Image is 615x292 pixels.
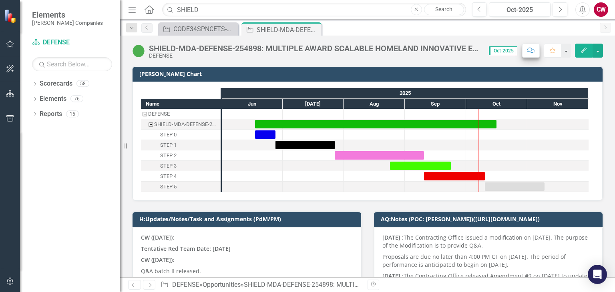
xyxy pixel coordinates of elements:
[424,172,485,180] div: Task: Start date: 2025-09-10 End date: 2025-10-10
[489,46,517,55] span: Oct-2025
[160,150,177,161] div: STEP 2
[160,24,236,34] a: CODE34SPNCETS-NAVSEA-245700: CODE 34 SERVICES PROCUREMENT NUWCDIVNPT COMMUNICATIONS ENGINEERING T...
[3,8,18,24] img: ClearPoint Strategy
[141,130,221,140] div: Task: Start date: 2025-06-17 End date: 2025-06-27
[76,80,89,87] div: 58
[141,266,353,277] p: Q&A batch II released.
[154,119,218,130] div: SHIELD-MDA-DEFENSE-254898: MULTIPLE AWARD SCALABLE HOMELAND INNOVATIVE ENTERPRISE LAYERED DEFENSE...
[161,280,362,290] div: » »
[32,10,103,20] span: Elements
[160,171,177,182] div: STEP 4
[70,96,83,102] div: 76
[141,140,221,150] div: STEP 1
[141,161,221,171] div: Task: Start date: 2025-08-24 End date: 2025-09-23
[139,216,357,222] h3: H:Updates/Notes/Task and Assignments (PdM/PM)
[141,140,221,150] div: Task: Start date: 2025-06-27 End date: 2025-07-27
[255,130,275,139] div: Task: Start date: 2025-06-17 End date: 2025-06-27
[173,24,236,34] div: CODE34SPNCETS-NAVSEA-245700: CODE 34 SERVICES PROCUREMENT NUWCDIVNPT COMMUNICATIONS ENGINEERING T...
[141,109,221,119] div: DEFENSE
[382,234,594,251] p: The Contracting Office issued a modification on [DATE]. The purpose of the Modification is to pro...
[335,151,424,160] div: Task: Start date: 2025-07-27 End date: 2025-09-10
[489,2,551,17] button: Oct-2025
[257,25,320,35] div: SHIELD-MDA-DEFENSE-254898: MULTIPLE AWARD SCALABLE HOMELAND INNOVATIVE ENTERPRISE LAYERED DEFENSE...
[141,234,174,241] strong: CW ([DATE]):
[141,245,231,252] strong: Tentative Red Team Date: [DATE]
[492,5,548,15] div: Oct-2025
[141,150,221,161] div: STEP 2
[160,130,177,140] div: STEP 0
[162,3,466,17] input: Search ClearPoint...
[141,256,174,264] strong: CW ([DATE]):
[283,99,344,109] div: Jul
[32,20,103,26] small: [PERSON_NAME] Companies
[32,57,112,71] input: Search Below...
[148,109,170,119] div: DEFENSE
[40,79,72,88] a: Scorecards
[149,44,481,53] div: SHIELD-MDA-DEFENSE-254898: MULTIPLE AWARD SCALABLE HOMELAND INNOVATIVE ENTERPRISE LAYERED DEFENSE...
[40,110,62,119] a: Reports
[203,281,241,288] a: Opportunities
[588,265,607,284] div: Open Intercom Messenger
[141,171,221,182] div: STEP 4
[255,120,496,128] div: Task: Start date: 2025-06-17 End date: 2025-10-16
[160,182,177,192] div: STEP 5
[222,88,589,98] div: 2025
[275,141,335,149] div: Task: Start date: 2025-06-27 End date: 2025-07-27
[141,109,221,119] div: Task: DEFENSE Start date: 2025-06-17 End date: 2025-06-18
[382,251,594,270] p: Proposals are due no later than 4:00 PM CT on [DATE]. The period of performance is anticipated to...
[149,53,481,59] div: DEFENSE
[344,99,405,109] div: Aug
[485,182,545,191] div: Task: Start date: 2025-10-10 End date: 2025-11-09
[594,2,608,17] button: CW
[132,44,145,57] img: Active
[139,71,599,77] h3: [PERSON_NAME] Chart
[141,150,221,161] div: Task: Start date: 2025-07-27 End date: 2025-09-10
[160,161,177,171] div: STEP 3
[160,140,177,150] div: STEP 1
[141,130,221,140] div: STEP 0
[405,99,466,109] div: Sep
[141,171,221,182] div: Task: Start date: 2025-09-10 End date: 2025-10-10
[424,4,464,15] a: Search
[381,216,599,222] h3: AQ:Notes (POC: [PERSON_NAME])([URL][DOMAIN_NAME])
[390,162,451,170] div: Task: Start date: 2025-08-24 End date: 2025-09-23
[466,99,527,109] div: Oct
[32,38,112,47] a: DEFENSE
[172,281,199,288] a: DEFENSE
[141,182,221,192] div: STEP 5
[382,272,404,280] strong: [DATE] :
[66,110,79,117] div: 15
[141,119,221,130] div: Task: Start date: 2025-06-17 End date: 2025-10-16
[222,99,283,109] div: Jun
[141,119,221,130] div: SHIELD-MDA-DEFENSE-254898: MULTIPLE AWARD SCALABLE HOMELAND INNOVATIVE ENTERPRISE LAYERED DEFENSE...
[382,234,404,241] strong: [DATE] :
[40,94,66,104] a: Elements
[141,161,221,171] div: STEP 3
[141,182,221,192] div: Task: Start date: 2025-10-10 End date: 2025-11-09
[141,99,221,109] div: Name
[527,99,589,109] div: Nov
